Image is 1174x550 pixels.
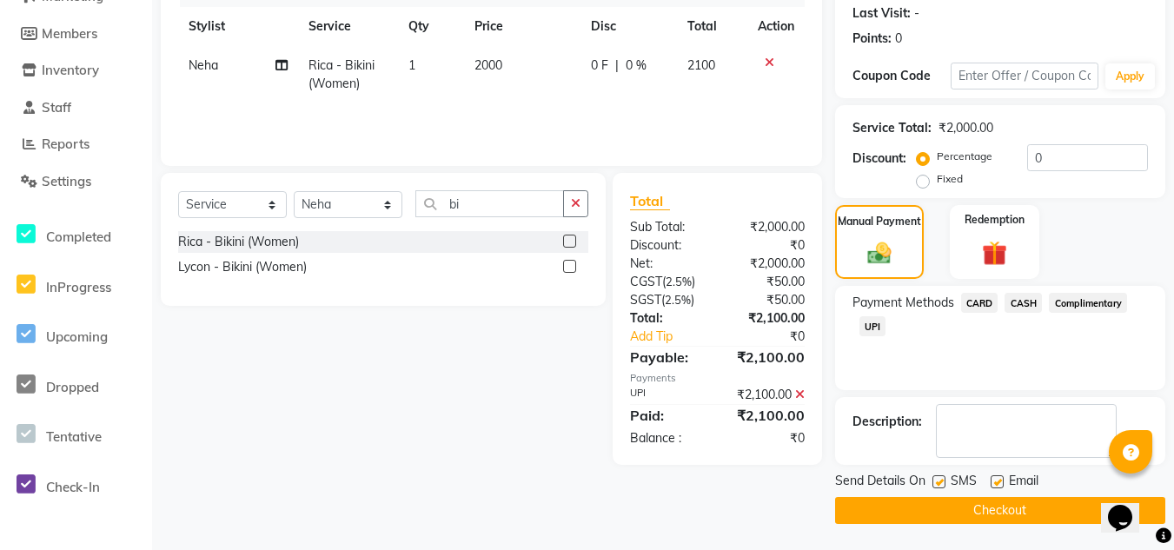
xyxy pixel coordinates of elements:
[717,218,817,236] div: ₹2,000.00
[189,57,218,73] span: Neha
[717,273,817,291] div: ₹50.00
[717,236,817,255] div: ₹0
[965,212,1025,228] label: Redemption
[630,292,661,308] span: SGST
[860,240,899,267] img: _cash.svg
[626,56,647,75] span: 0 %
[630,274,662,289] span: CGST
[178,7,298,46] th: Stylist
[895,30,902,48] div: 0
[46,428,102,445] span: Tentative
[617,291,717,309] div: ( )
[408,57,415,73] span: 1
[951,63,1098,89] input: Enter Offer / Coupon Code
[961,293,998,313] span: CARD
[914,4,919,23] div: -
[42,62,99,78] span: Inventory
[617,429,717,447] div: Balance :
[4,172,148,192] a: Settings
[665,293,691,307] span: 2.5%
[937,171,963,187] label: Fixed
[1105,63,1155,89] button: Apply
[46,279,111,295] span: InProgress
[717,429,817,447] div: ₹0
[46,379,99,395] span: Dropped
[617,236,717,255] div: Discount:
[717,255,817,273] div: ₹2,000.00
[42,173,91,189] span: Settings
[591,56,608,75] span: 0 F
[852,413,922,431] div: Description:
[464,7,580,46] th: Price
[1005,293,1042,313] span: CASH
[617,405,717,426] div: Paid:
[1101,480,1157,533] iframe: chat widget
[398,7,464,46] th: Qty
[178,233,299,251] div: Rica - Bikini (Women)
[677,7,747,46] th: Total
[617,273,717,291] div: ( )
[734,328,818,346] div: ₹0
[951,472,977,494] span: SMS
[859,316,886,336] span: UPI
[852,149,906,168] div: Discount:
[415,190,564,217] input: Search or Scan
[1009,472,1038,494] span: Email
[308,57,375,91] span: Rica - Bikini (Women)
[717,309,817,328] div: ₹2,100.00
[4,135,148,155] a: Reports
[852,4,911,23] div: Last Visit:
[46,328,108,345] span: Upcoming
[617,309,717,328] div: Total:
[687,57,715,73] span: 2100
[42,25,97,42] span: Members
[46,229,111,245] span: Completed
[747,7,805,46] th: Action
[298,7,398,46] th: Service
[717,347,817,368] div: ₹2,100.00
[615,56,619,75] span: |
[717,386,817,404] div: ₹2,100.00
[974,238,1015,269] img: _gift.svg
[852,30,892,48] div: Points:
[630,371,805,386] div: Payments
[42,99,71,116] span: Staff
[617,328,733,346] a: Add Tip
[717,291,817,309] div: ₹50.00
[852,119,932,137] div: Service Total:
[835,497,1165,524] button: Checkout
[474,57,502,73] span: 2000
[717,405,817,426] div: ₹2,100.00
[580,7,676,46] th: Disc
[42,136,90,152] span: Reports
[666,275,692,288] span: 2.5%
[4,61,148,81] a: Inventory
[617,255,717,273] div: Net:
[617,386,717,404] div: UPI
[178,258,307,276] div: Lycon - Bikini (Women)
[1049,293,1127,313] span: Complimentary
[4,24,148,44] a: Members
[46,479,100,495] span: Check-In
[630,192,670,210] span: Total
[852,67,951,85] div: Coupon Code
[4,98,148,118] a: Staff
[852,294,954,312] span: Payment Methods
[939,119,993,137] div: ₹2,000.00
[835,472,925,494] span: Send Details On
[838,214,921,229] label: Manual Payment
[617,218,717,236] div: Sub Total:
[617,347,717,368] div: Payable:
[937,149,992,164] label: Percentage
